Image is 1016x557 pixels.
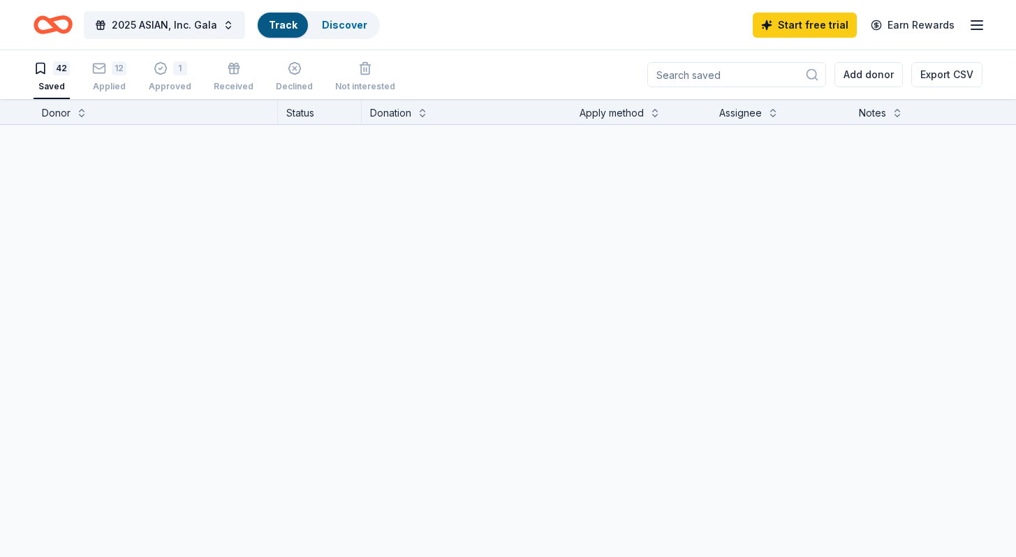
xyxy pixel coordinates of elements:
input: Search saved [647,62,826,87]
a: Start free trial [753,13,857,38]
button: 42Saved [34,56,70,99]
button: TrackDiscover [256,11,380,39]
div: Not interested [335,81,395,92]
div: Apply method [580,105,644,121]
a: Track [269,19,297,31]
button: 12Applied [92,56,126,99]
a: Earn Rewards [862,13,963,38]
div: Donation [370,105,411,121]
div: Declined [276,81,313,92]
div: Assignee [719,105,762,121]
div: Approved [149,81,191,92]
div: Status [278,99,362,124]
div: Applied [92,81,126,92]
span: 2025 ASIAN, Inc. Gala [112,17,217,34]
a: Discover [322,19,367,31]
button: Not interested [335,56,395,99]
div: 12 [112,61,126,75]
div: 1 [173,61,187,75]
button: Declined [276,56,313,99]
div: Donor [42,105,71,121]
button: Received [214,56,253,99]
button: Export CSV [911,62,982,87]
button: 2025 ASIAN, Inc. Gala [84,11,245,39]
div: Saved [34,81,70,92]
button: Add donor [834,62,903,87]
a: Home [34,8,73,41]
div: Notes [859,105,886,121]
div: Received [214,81,253,92]
div: 42 [53,61,70,75]
button: 1Approved [149,56,191,99]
